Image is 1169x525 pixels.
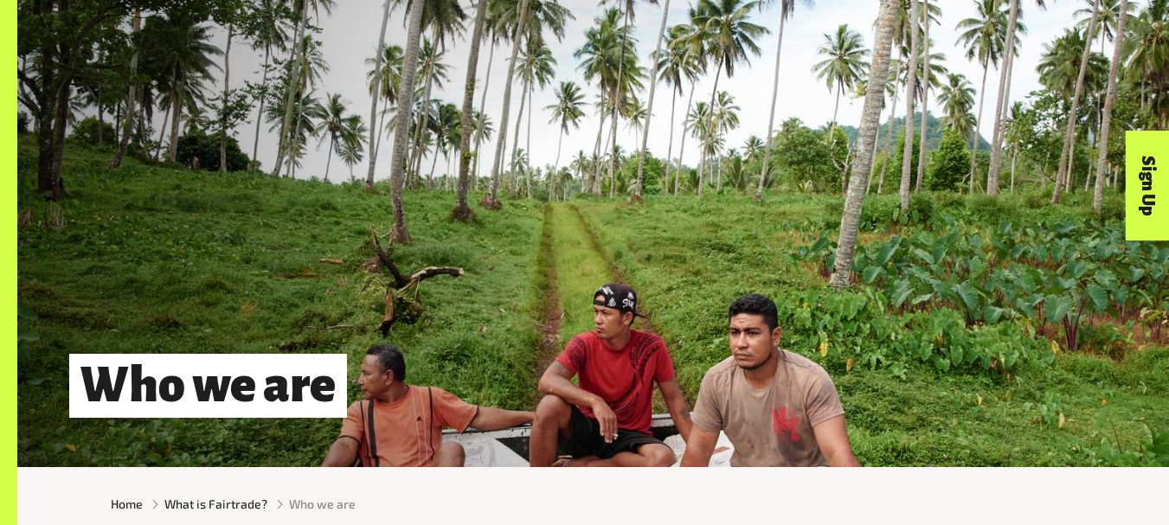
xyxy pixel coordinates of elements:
span: Who we are [289,495,356,513]
a: Home [111,495,143,513]
a: What is Fairtrade? [164,495,267,513]
h1: Who we are [69,354,347,417]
